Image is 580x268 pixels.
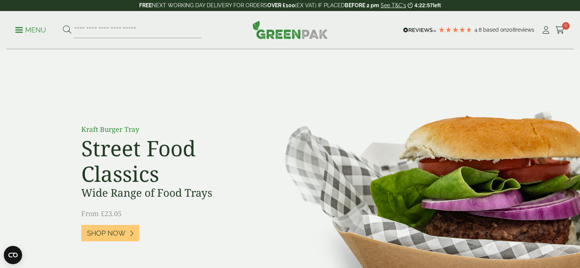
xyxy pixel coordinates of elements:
[252,21,328,39] img: GreenPak Supplies
[506,27,516,33] span: 208
[483,27,506,33] span: Based on
[433,2,441,8] span: left
[555,24,565,36] a: 0
[267,2,295,8] strong: OVER £100
[438,26,472,33] div: 4.79 Stars
[81,186,253,199] h3: Wide Range of Food Trays
[474,27,483,33] span: 4.8
[555,26,565,34] i: Cart
[381,2,406,8] a: See T&C's
[81,135,253,186] h2: Street Food Classics
[4,246,22,264] button: Open CMP widget
[87,229,125,238] span: Shop Now
[541,26,551,34] i: My Account
[81,225,139,241] a: Shop Now
[139,2,152,8] strong: FREE
[345,2,379,8] strong: BEFORE 2 pm
[562,22,570,30] span: 0
[415,2,433,8] span: 4:22:57
[15,26,46,35] p: Menu
[15,26,46,33] a: Menu
[516,27,534,33] span: reviews
[403,27,436,33] img: REVIEWS.io
[81,124,253,135] p: Kraft Burger Tray
[81,209,122,218] span: From £23.05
